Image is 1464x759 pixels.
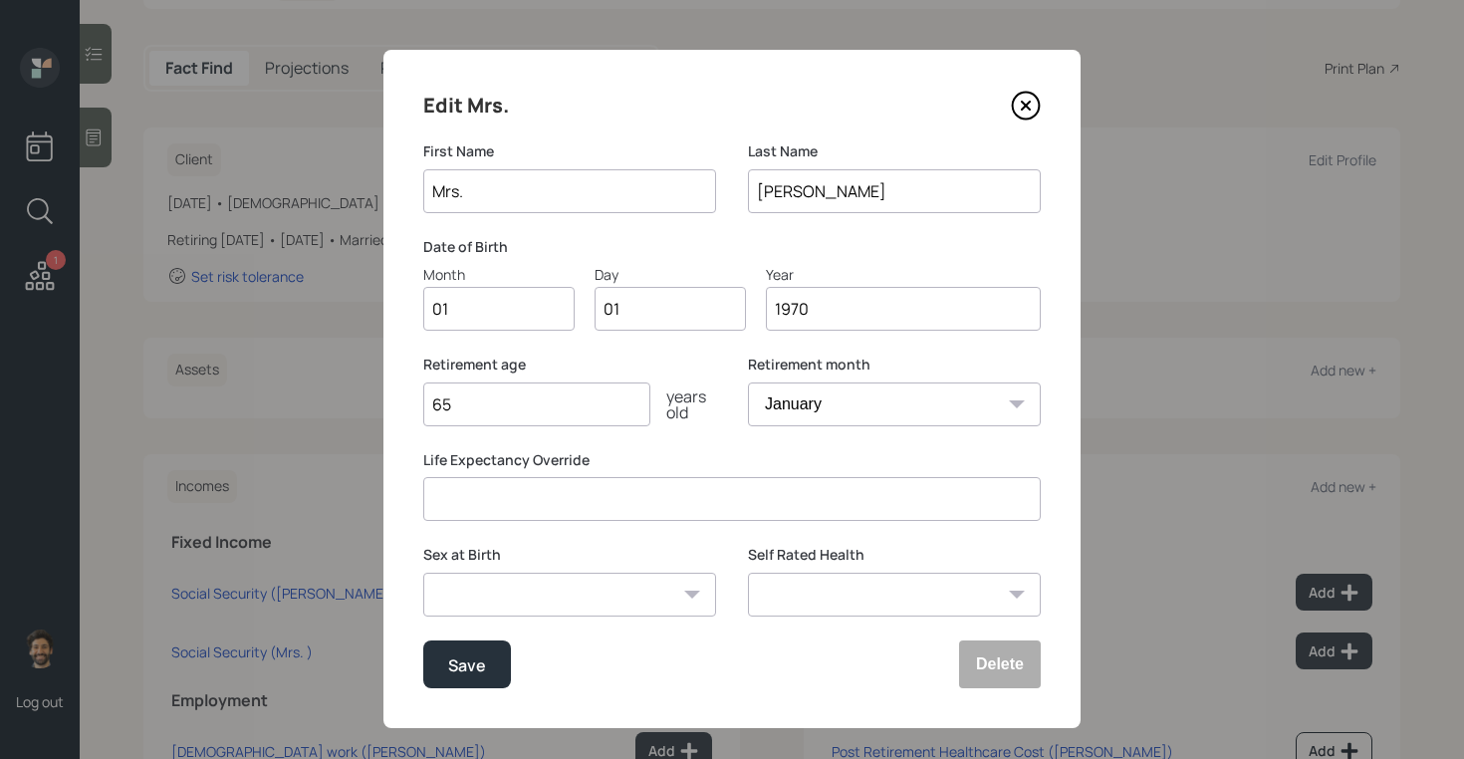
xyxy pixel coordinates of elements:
label: Retirement month [748,355,1041,375]
button: Delete [959,640,1041,688]
label: First Name [423,141,716,161]
div: Day [595,264,746,285]
label: Sex at Birth [423,545,716,565]
label: Self Rated Health [748,545,1041,565]
button: Save [423,640,511,688]
div: Year [766,264,1041,285]
div: Month [423,264,575,285]
div: years old [650,388,716,420]
label: Last Name [748,141,1041,161]
label: Date of Birth [423,237,1041,257]
input: Month [423,287,575,331]
div: Save [448,651,486,678]
input: Year [766,287,1041,331]
input: Day [595,287,746,331]
label: Retirement age [423,355,716,375]
label: Life Expectancy Override [423,450,1041,470]
h4: Edit Mrs. [423,90,509,122]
